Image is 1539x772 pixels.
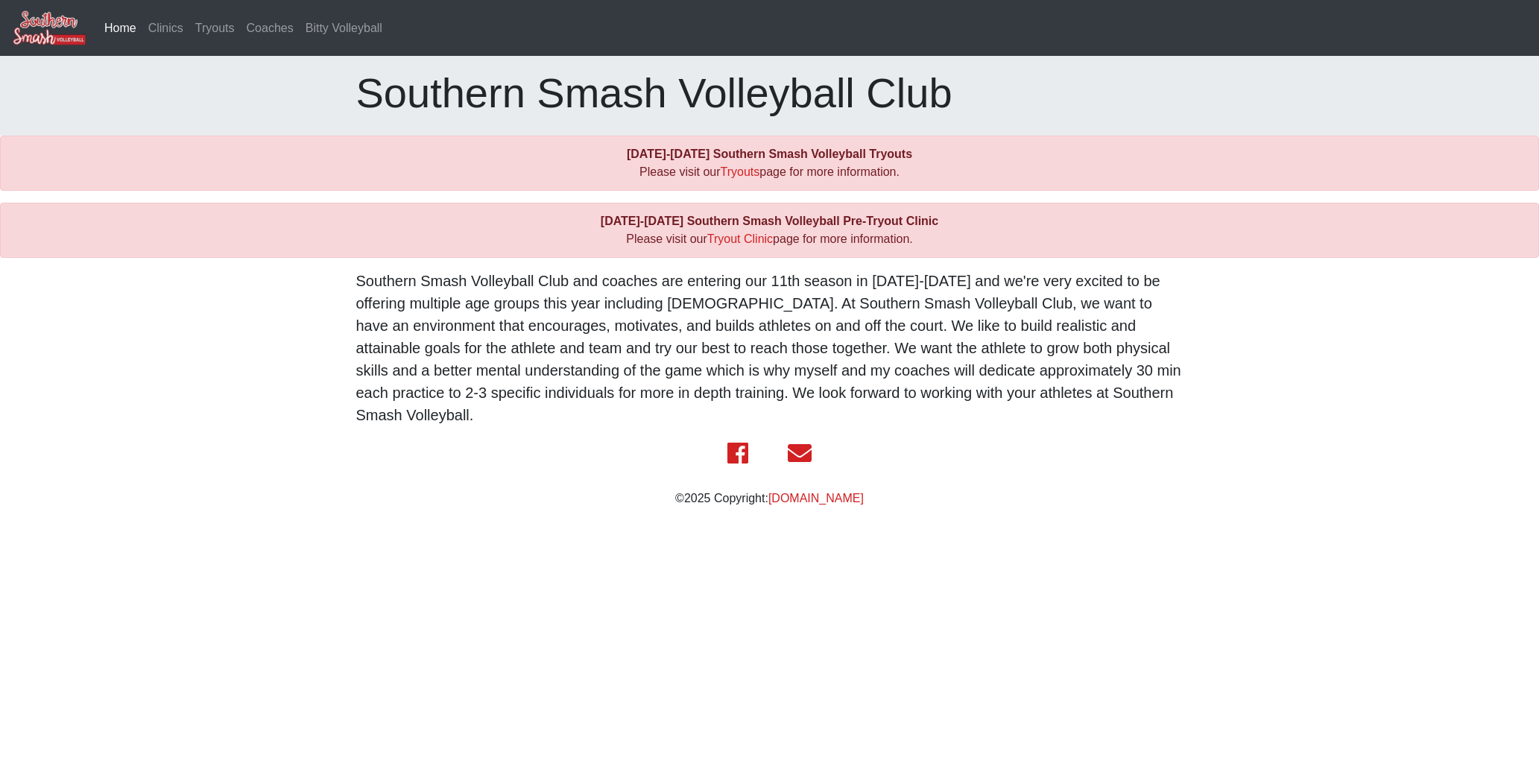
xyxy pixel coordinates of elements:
[356,270,1184,426] p: Southern Smash Volleyball Club and coaches are entering our 11th season in [DATE]-[DATE] and we'r...
[241,13,300,43] a: Coaches
[768,492,864,504] a: [DOMAIN_NAME]
[12,10,86,46] img: Southern Smash Volleyball
[98,13,142,43] a: Home
[189,13,241,43] a: Tryouts
[356,68,1184,118] h1: Southern Smash Volleyball Club
[721,165,760,178] a: Tryouts
[300,13,388,43] a: Bitty Volleyball
[707,232,773,245] a: Tryout Clinic
[601,215,938,227] b: [DATE]-[DATE] Southern Smash Volleyball Pre-Tryout Clinic
[142,13,189,43] a: Clinics
[627,148,912,160] b: [DATE]-[DATE] Southern Smash Volleyball Tryouts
